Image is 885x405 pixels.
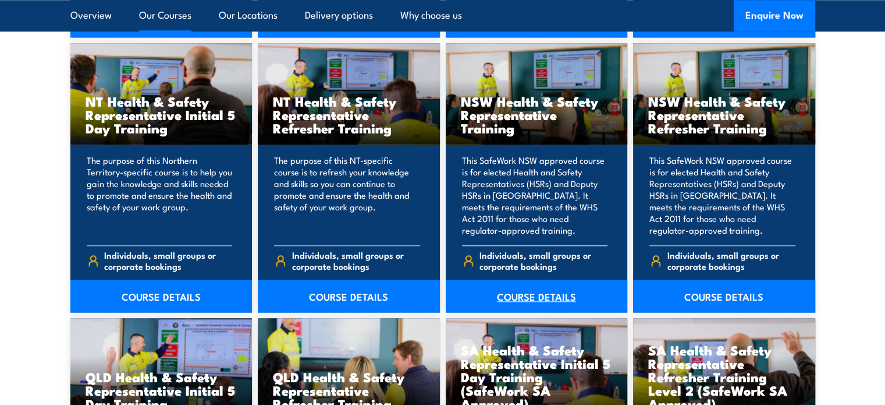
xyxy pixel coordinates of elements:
h3: NSW Health & Safety Representative Training [461,94,613,135]
span: Individuals, small groups or corporate bookings [104,249,232,272]
h3: NT Health & Safety Representative Initial 5 Day Training [86,94,237,135]
span: Individuals, small groups or corporate bookings [667,249,795,272]
a: COURSE DETAILS [258,280,440,312]
p: The purpose of this Northern Territory-specific course is to help you gain the knowledge and skil... [87,154,233,236]
h3: NSW Health & Safety Representative Refresher Training [648,94,800,135]
p: This SafeWork NSW approved course is for elected Health and Safety Representatives (HSRs) and Dep... [649,154,795,236]
a: COURSE DETAILS [70,280,253,312]
span: Individuals, small groups or corporate bookings [292,249,420,272]
p: The purpose of this NT-specific course is to refresh your knowledge and skills so you can continu... [274,154,420,236]
span: Individuals, small groups or corporate bookings [479,249,607,272]
p: This SafeWork NSW approved course is for elected Health and Safety Representatives (HSRs) and Dep... [462,154,608,236]
a: COURSE DETAILS [446,280,628,312]
h3: NT Health & Safety Representative Refresher Training [273,94,425,135]
a: COURSE DETAILS [633,280,815,312]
